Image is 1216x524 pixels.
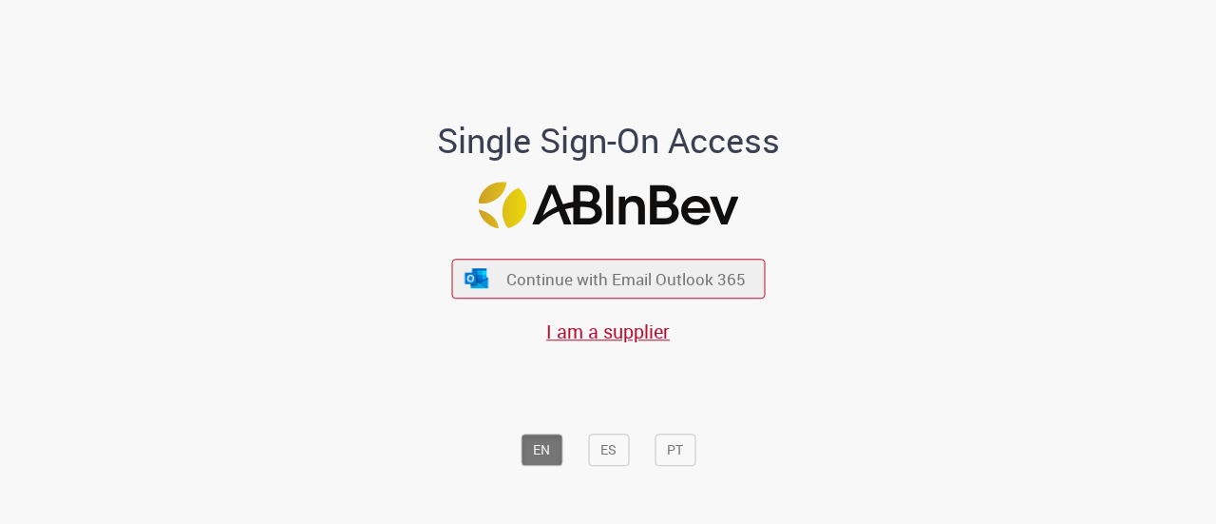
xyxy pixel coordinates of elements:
[521,434,562,466] button: EN
[345,122,872,160] h1: Single Sign-On Access
[546,319,670,344] a: I am a supplier
[506,268,746,290] span: Continue with Email Outlook 365
[478,182,738,228] img: Logo ABInBev
[451,260,765,299] button: ícone Azure/Microsoft 360 Continue with Email Outlook 365
[464,268,490,288] img: ícone Azure/Microsoft 360
[655,434,695,466] button: PT
[588,434,629,466] button: ES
